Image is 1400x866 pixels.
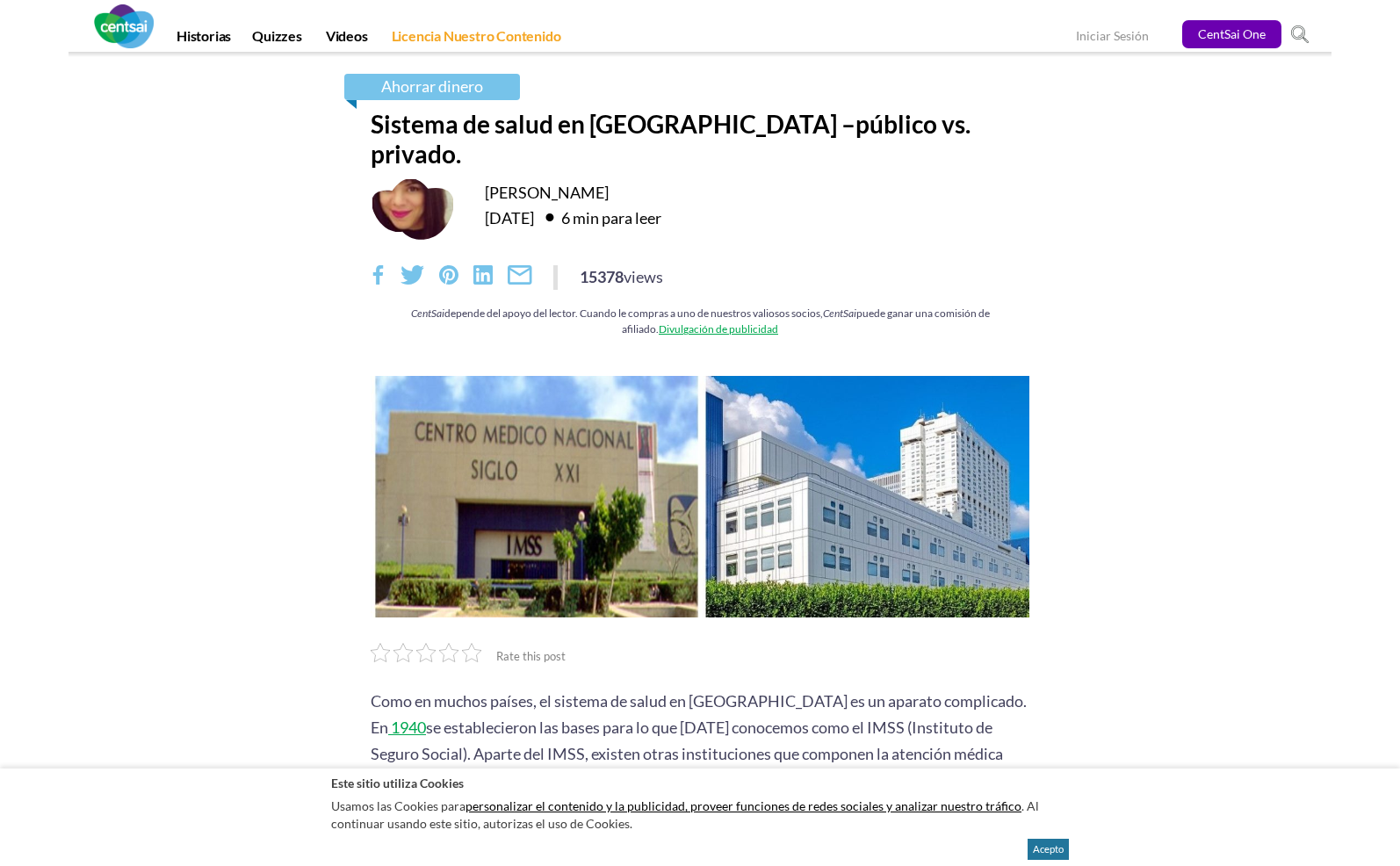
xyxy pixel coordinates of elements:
div: depende del apoyo del lector. Cuando le compras a uno de nuestros valiosos socios, puede ganar un... [371,306,1029,336]
span: Como en muchos países, el sistema de salud en [GEOGRAPHIC_DATA] es un aparato complicado. En [371,691,1027,737]
em: CentSai [823,307,856,320]
span: 1940 [391,718,426,737]
a: Ahorrar dinero [344,74,520,100]
span: se establecieron las bases para lo que [DATE] conocemos como el IMSS (Instituto de Seguro Social)... [371,718,1003,790]
a: Quizzes [242,27,313,52]
time: [DATE] [485,208,534,227]
a: Historias [166,27,242,52]
img: Sistema de salud en México –público vs. privado. [371,376,1029,617]
div: 6 min para leer [537,203,661,231]
span: Rate this post [492,649,570,663]
h2: Este sitio utiliza Cookies [331,775,1069,791]
a: CentSai One [1182,20,1281,48]
span: views [624,267,663,286]
a: Iniciar Sesión [1076,28,1149,47]
a: Videos [315,27,379,52]
a: 1940 [388,718,426,737]
a: [PERSON_NAME] [485,183,609,202]
a: Licencia Nuestro Contenido [381,27,572,52]
a: Divulgación de publicidad [659,322,778,336]
button: Acepto [1028,839,1069,860]
h1: Sistema de salud en [GEOGRAPHIC_DATA] –público vs. privado. [371,109,1029,169]
img: CentSai [94,4,154,48]
p: Usamos las Cookies para . Al continuar usando este sitio, autorizas el uso de Cookies. [331,793,1069,836]
div: 15378 [580,265,663,288]
em: CentSai [411,307,444,320]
